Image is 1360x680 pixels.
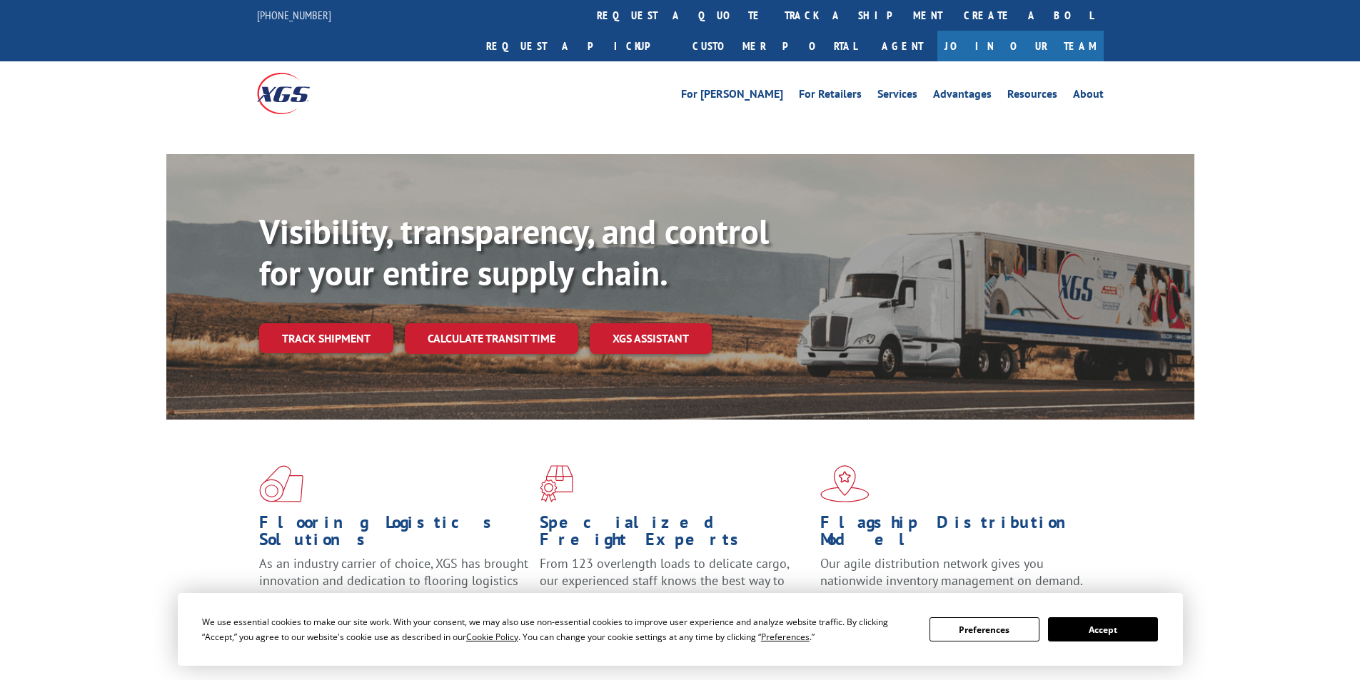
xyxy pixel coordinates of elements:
h1: Specialized Freight Experts [540,514,810,555]
a: Request a pickup [475,31,682,61]
a: Services [877,88,917,104]
a: Calculate transit time [405,323,578,354]
div: Cookie Consent Prompt [178,593,1183,666]
img: xgs-icon-total-supply-chain-intelligence-red [259,465,303,502]
div: We use essential cookies to make our site work. With your consent, we may also use non-essential ... [202,614,912,644]
a: Track shipment [259,323,393,353]
a: Customer Portal [682,31,867,61]
a: [PHONE_NUMBER] [257,8,331,22]
a: Advantages [933,88,992,104]
span: Our agile distribution network gives you nationwide inventory management on demand. [820,555,1083,589]
a: Join Our Team [937,31,1104,61]
h1: Flooring Logistics Solutions [259,514,529,555]
a: Agent [867,31,937,61]
img: xgs-icon-flagship-distribution-model-red [820,465,870,502]
h1: Flagship Distribution Model [820,514,1090,555]
p: From 123 overlength loads to delicate cargo, our experienced staff knows the best way to move you... [540,555,810,619]
a: XGS ASSISTANT [590,323,712,354]
b: Visibility, transparency, and control for your entire supply chain. [259,209,769,295]
span: As an industry carrier of choice, XGS has brought innovation and dedication to flooring logistics... [259,555,528,606]
a: Resources [1007,88,1057,104]
a: For Retailers [799,88,862,104]
a: For [PERSON_NAME] [681,88,783,104]
button: Preferences [930,617,1039,641]
span: Preferences [761,631,810,643]
button: Accept [1048,617,1158,641]
a: About [1073,88,1104,104]
span: Cookie Policy [466,631,518,643]
img: xgs-icon-focused-on-flooring-red [540,465,573,502]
